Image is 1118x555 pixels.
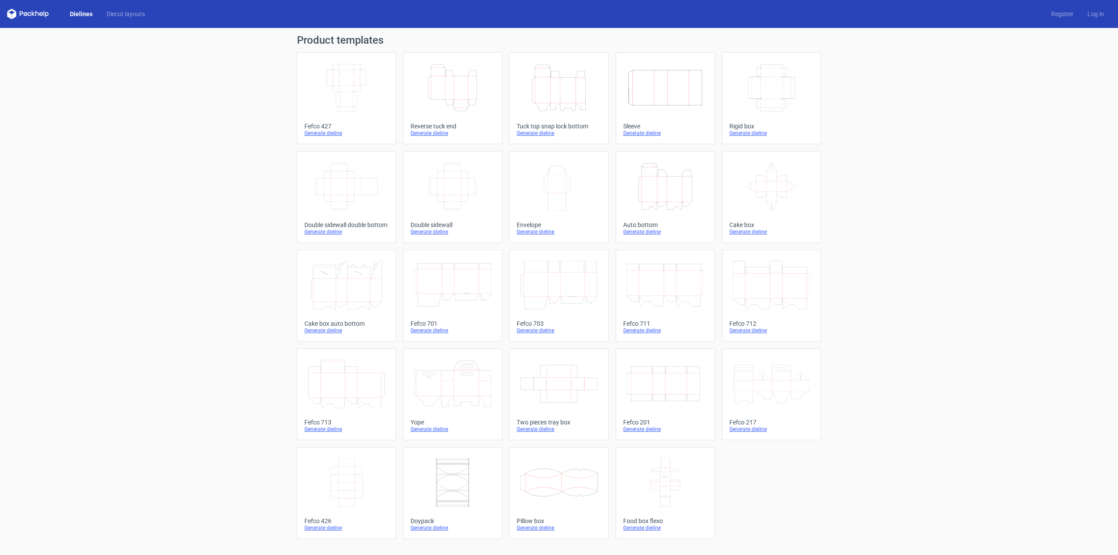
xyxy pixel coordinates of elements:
a: Fefco 712Generate dieline [722,250,821,341]
div: Generate dieline [411,524,495,531]
a: Fefco 427Generate dieline [297,52,396,144]
div: Doypack [411,517,495,524]
div: Generate dieline [729,130,814,137]
a: Log in [1080,10,1111,18]
div: Cake box [729,221,814,228]
div: Two pieces tray box [517,419,601,426]
a: Fefco 426Generate dieline [297,447,396,539]
a: Fefco 217Generate dieline [722,348,821,440]
div: Fefco 701 [411,320,495,327]
div: Rigid box [729,123,814,130]
div: Fefco 426 [304,517,389,524]
div: Generate dieline [623,228,707,235]
div: Generate dieline [517,426,601,433]
div: Generate dieline [411,426,495,433]
div: Double sidewall [411,221,495,228]
a: DoypackGenerate dieline [403,447,502,539]
div: Generate dieline [517,524,601,531]
h1: Product templates [297,35,821,45]
div: Auto bottom [623,221,707,228]
a: Fefco 713Generate dieline [297,348,396,440]
a: Dielines [63,10,100,18]
a: Double sidewall double bottomGenerate dieline [297,151,396,243]
a: Double sidewallGenerate dieline [403,151,502,243]
a: Auto bottomGenerate dieline [616,151,715,243]
div: Fefco 427 [304,123,389,130]
div: Generate dieline [623,130,707,137]
a: Reverse tuck endGenerate dieline [403,52,502,144]
a: Fefco 703Generate dieline [509,250,608,341]
a: YopeGenerate dieline [403,348,502,440]
div: Generate dieline [729,426,814,433]
div: Cake box auto bottom [304,320,389,327]
div: Reverse tuck end [411,123,495,130]
div: Generate dieline [304,228,389,235]
div: Generate dieline [623,426,707,433]
div: Generate dieline [517,130,601,137]
a: Cake box auto bottomGenerate dieline [297,250,396,341]
div: Generate dieline [517,228,601,235]
div: Generate dieline [517,327,601,334]
a: Diecut layouts [100,10,152,18]
a: Fefco 711Generate dieline [616,250,715,341]
a: Food box flexoGenerate dieline [616,447,715,539]
div: Generate dieline [623,524,707,531]
a: Tuck top snap lock bottomGenerate dieline [509,52,608,144]
div: Double sidewall double bottom [304,221,389,228]
div: Fefco 713 [304,419,389,426]
div: Sleeve [623,123,707,130]
div: Fefco 703 [517,320,601,327]
div: Generate dieline [411,228,495,235]
div: Generate dieline [304,426,389,433]
div: Generate dieline [411,327,495,334]
div: Fefco 201 [623,419,707,426]
div: Food box flexo [623,517,707,524]
a: Pillow boxGenerate dieline [509,447,608,539]
div: Generate dieline [623,327,707,334]
a: Fefco 701Generate dieline [403,250,502,341]
a: EnvelopeGenerate dieline [509,151,608,243]
div: Tuck top snap lock bottom [517,123,601,130]
div: Yope [411,419,495,426]
a: Fefco 201Generate dieline [616,348,715,440]
a: SleeveGenerate dieline [616,52,715,144]
div: Generate dieline [411,130,495,137]
div: Generate dieline [304,130,389,137]
a: Rigid boxGenerate dieline [722,52,821,144]
div: Envelope [517,221,601,228]
div: Fefco 711 [623,320,707,327]
div: Generate dieline [304,327,389,334]
div: Pillow box [517,517,601,524]
div: Generate dieline [729,327,814,334]
div: Fefco 712 [729,320,814,327]
div: Generate dieline [729,228,814,235]
div: Generate dieline [304,524,389,531]
a: Two pieces tray boxGenerate dieline [509,348,608,440]
div: Fefco 217 [729,419,814,426]
a: Register [1044,10,1080,18]
a: Cake boxGenerate dieline [722,151,821,243]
